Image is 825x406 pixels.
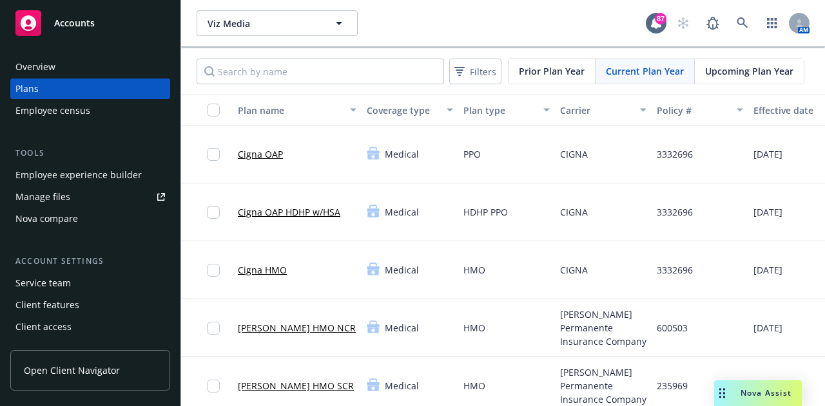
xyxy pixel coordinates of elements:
[560,147,588,161] span: CIGNA
[560,365,646,406] span: [PERSON_NAME] Permanente Insurance Company
[705,64,793,78] span: Upcoming Plan Year
[15,187,70,207] div: Manage files
[714,380,802,406] button: Nova Assist
[15,273,71,293] div: Service team
[730,10,755,36] a: Search
[15,57,55,77] div: Overview
[449,59,501,84] button: Filters
[207,148,220,161] input: Toggle Row Selected
[385,379,419,392] span: Medical
[207,104,220,116] input: Select all
[10,208,170,229] a: Nova compare
[207,380,220,392] input: Toggle Row Selected
[15,208,78,229] div: Nova compare
[10,147,170,160] div: Tools
[15,295,79,315] div: Client features
[560,205,588,219] span: CIGNA
[238,263,287,277] a: Cigna HMO
[362,95,458,125] button: Coverage type
[24,364,120,377] span: Open Client Navigator
[15,317,72,337] div: Client access
[741,387,791,398] span: Nova Assist
[208,17,319,30] span: Viz Media
[657,263,693,277] span: 3332696
[207,206,220,219] input: Toggle Row Selected
[197,59,444,84] input: Search by name
[463,205,508,219] span: HDHP PPO
[555,95,652,125] button: Carrier
[15,78,39,99] div: Plans
[385,147,419,161] span: Medical
[458,95,555,125] button: Plan type
[714,380,730,406] div: Drag to move
[385,205,419,219] span: Medical
[470,65,496,78] span: Filters
[15,165,142,185] div: Employee experience builder
[54,18,95,28] span: Accounts
[463,147,481,161] span: PPO
[10,255,170,268] div: Account settings
[10,165,170,185] a: Employee experience builder
[463,263,485,277] span: HMO
[759,10,785,36] a: Switch app
[238,321,356,335] a: [PERSON_NAME] HMO NCR
[238,379,354,392] a: [PERSON_NAME] HMO SCR
[238,104,342,117] div: Plan name
[560,308,646,348] span: [PERSON_NAME] Permanente Insurance Company
[657,379,688,392] span: 235969
[10,295,170,315] a: Client features
[238,147,283,161] a: Cigna OAP
[753,263,782,277] span: [DATE]
[207,264,220,277] input: Toggle Row Selected
[463,104,536,117] div: Plan type
[10,317,170,337] a: Client access
[657,205,693,219] span: 3332696
[519,64,585,78] span: Prior Plan Year
[560,263,588,277] span: CIGNA
[560,104,632,117] div: Carrier
[10,78,170,99] a: Plans
[385,321,419,335] span: Medical
[657,104,729,117] div: Policy #
[367,104,439,117] div: Coverage type
[753,147,782,161] span: [DATE]
[10,273,170,293] a: Service team
[10,57,170,77] a: Overview
[753,379,782,392] span: [DATE]
[385,263,419,277] span: Medical
[197,10,358,36] button: Viz Media
[463,379,485,392] span: HMO
[10,5,170,41] a: Accounts
[700,10,726,36] a: Report a Bug
[657,321,688,335] span: 600503
[463,321,485,335] span: HMO
[657,147,693,161] span: 3332696
[753,205,782,219] span: [DATE]
[10,100,170,121] a: Employee census
[207,322,220,335] input: Toggle Row Selected
[10,187,170,207] a: Manage files
[233,95,362,125] button: Plan name
[238,205,340,219] a: Cigna OAP HDHP w/HSA
[670,10,696,36] a: Start snowing
[606,64,684,78] span: Current Plan Year
[655,13,666,24] div: 87
[452,62,499,81] span: Filters
[15,100,90,121] div: Employee census
[753,321,782,335] span: [DATE]
[652,95,748,125] button: Policy #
